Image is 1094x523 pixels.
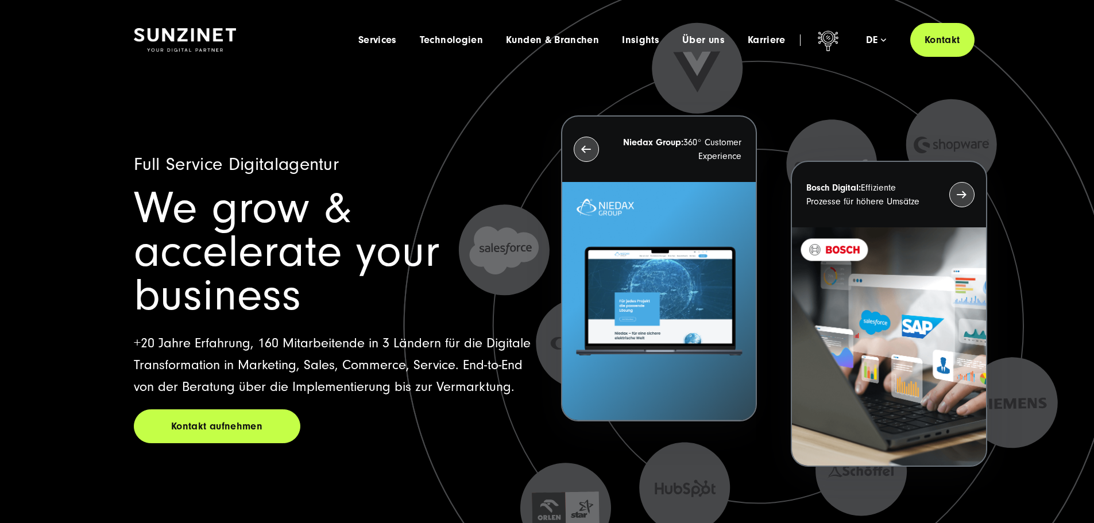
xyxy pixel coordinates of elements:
p: Effiziente Prozesse für höhere Umsätze [806,181,928,208]
a: Services [358,34,397,46]
a: Insights [622,34,659,46]
a: Über uns [682,34,725,46]
a: Kunden & Branchen [506,34,599,46]
p: +20 Jahre Erfahrung, 160 Mitarbeitende in 3 Ländern für die Digitale Transformation in Marketing,... [134,332,534,398]
p: 360° Customer Experience [620,135,741,163]
img: Letztes Projekt von Niedax. Ein Laptop auf dem die Niedax Website geöffnet ist, auf blauem Hinter... [562,182,756,420]
button: Niedax Group:360° Customer Experience Letztes Projekt von Niedax. Ein Laptop auf dem die Niedax W... [561,115,757,421]
button: Bosch Digital:Effiziente Prozesse für höhere Umsätze BOSCH - Kundeprojekt - Digital Transformatio... [791,161,987,467]
span: Full Service Digitalagentur [134,154,339,175]
img: SUNZINET Full Service Digital Agentur [134,28,236,52]
h1: We grow & accelerate your business [134,187,534,317]
a: Karriere [748,34,786,46]
a: Kontakt [910,23,975,57]
a: Kontakt aufnehmen [134,409,300,443]
div: de [866,34,886,46]
a: Technologien [420,34,483,46]
strong: Niedax Group: [623,137,683,148]
img: BOSCH - Kundeprojekt - Digital Transformation Agentur SUNZINET [792,227,985,466]
strong: Bosch Digital: [806,183,861,193]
